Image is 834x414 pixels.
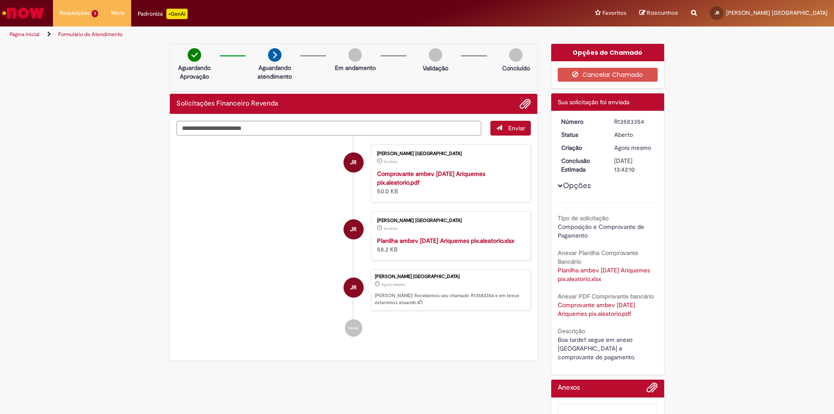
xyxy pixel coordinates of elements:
[555,156,608,174] dt: Conclusão Estimada
[188,48,201,62] img: check-circle-green.png
[344,219,364,239] div: Jorge P. Rodrigues
[58,31,122,38] a: Formulário de Atendimento
[429,48,442,62] img: img-circle-grey.png
[348,48,362,62] img: img-circle-grey.png
[344,278,364,298] div: Jorge P. Rodrigues
[377,237,514,245] a: Planilha ambev [DATE] Ariquemes pix.aleatorio.xlsx
[384,159,397,164] span: 1m atrás
[377,236,522,254] div: 58.2 KB
[520,98,531,109] button: Adicionar anexos
[639,9,678,17] a: Rascunhos
[555,117,608,126] dt: Número
[335,63,376,72] p: Em andamento
[381,282,405,287] span: Agora mesmo
[726,9,827,17] span: [PERSON_NAME] [GEOGRAPHIC_DATA]
[614,130,655,139] div: Aberto
[558,214,609,222] b: Tipo de solicitação
[558,249,638,265] b: Anexar Planilha Comprovante Bancário
[176,136,531,346] ul: Histórico de tíquete
[7,26,549,43] ul: Trilhas de página
[384,159,397,164] time: 30/09/2025 16:41:00
[268,48,281,62] img: arrow-next.png
[92,10,98,17] span: 1
[558,68,658,82] button: Cancelar Chamado
[375,292,526,306] p: [PERSON_NAME]! Recebemos seu chamado R13583354 e em breve estaremos atuando.
[490,121,531,136] button: Enviar
[111,9,125,17] span: More
[176,121,481,136] textarea: Digite sua mensagem aqui...
[138,9,188,19] div: Padroniza
[166,9,188,19] p: +GenAi
[508,124,525,132] span: Enviar
[558,223,646,239] span: Composição e Comprovante de Pagamento
[350,219,357,240] span: JR
[254,63,296,81] p: Aguardando atendimento
[384,226,397,231] span: 1m atrás
[377,169,522,195] div: 50.0 KB
[176,269,531,311] li: Jorge P. Rodrigues
[715,10,719,16] span: JR
[614,144,651,152] span: Agora mesmo
[558,292,654,300] b: Anexar PDF Comprovante bancário
[551,44,665,61] div: Opções do Chamado
[558,327,585,335] b: Descrição
[614,117,655,126] div: R13583354
[350,277,357,298] span: JR
[555,143,608,152] dt: Criação
[558,266,652,283] a: Download de Planilha ambev 30-09-2025 Ariquemes pix.aleatorio.xlsx
[176,100,278,108] h2: Solicitações Financeiro Revenda Histórico de tíquete
[384,226,397,231] time: 30/09/2025 16:40:49
[10,31,40,38] a: Página inicial
[614,144,651,152] time: 30/09/2025 16:42:06
[555,130,608,139] dt: Status
[375,274,526,279] div: [PERSON_NAME] [GEOGRAPHIC_DATA]
[614,143,655,152] div: 30/09/2025 17:42:06
[646,382,658,397] button: Adicionar anexos
[558,384,580,392] h2: Anexos
[173,63,215,81] p: Aguardando Aprovação
[423,64,448,73] p: Validação
[1,4,46,22] img: ServiceNow
[509,48,523,62] img: img-circle-grey.png
[614,156,655,174] div: [DATE] 13:42:10
[344,152,364,172] div: Jorge P. Rodrigues
[350,152,357,173] span: JR
[377,170,485,186] a: Comprovante ambev [DATE] Ariquemes pix.aleatorio.pdf
[377,218,522,223] div: [PERSON_NAME] [GEOGRAPHIC_DATA]
[377,151,522,156] div: [PERSON_NAME] [GEOGRAPHIC_DATA]
[502,64,530,73] p: Concluído
[602,9,626,17] span: Favoritos
[558,336,635,361] span: Boa tarde!! segue em anexo [GEOGRAPHIC_DATA] e comprovante de pagamento.
[647,9,678,17] span: Rascunhos
[558,98,629,106] span: Sua solicitação foi enviada
[381,282,405,287] time: 30/09/2025 16:42:06
[60,9,90,17] span: Requisições
[558,301,637,318] a: Download de Comprovante ambev 30-09-2025 Ariquemes pix.aleatorio.pdf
